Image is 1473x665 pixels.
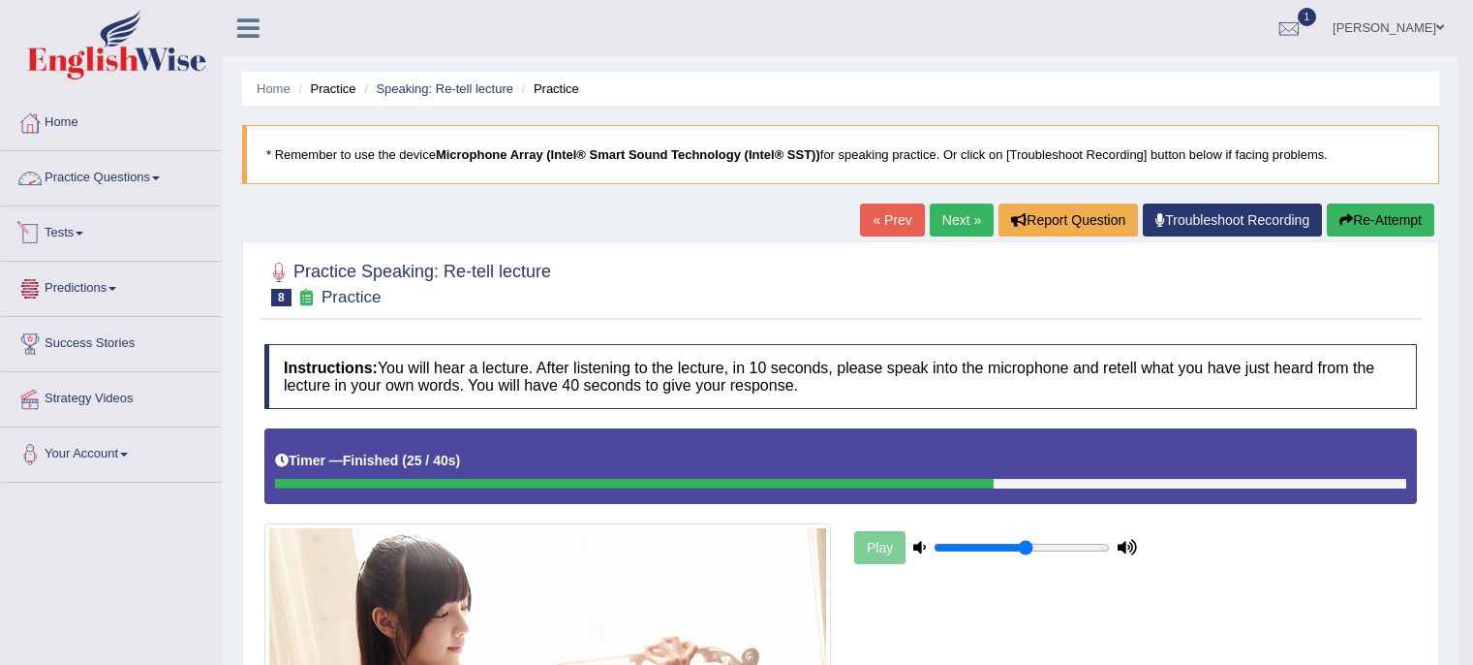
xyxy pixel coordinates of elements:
[1,151,222,200] a: Practice Questions
[1327,204,1434,237] button: Re-Attempt
[275,454,460,468] h5: Timer —
[322,288,381,306] small: Practice
[1,372,222,421] a: Strategy Videos
[264,258,551,306] h2: Practice Speaking: Re-tell lecture
[284,360,378,376] b: Instructions:
[242,125,1439,184] blockquote: * Remember to use the device for speaking practice. Or click on [Troubleshoot Recording] button b...
[407,453,456,468] b: 25 / 40s
[456,453,461,468] b: )
[1143,204,1322,237] a: Troubleshoot Recording
[930,204,994,237] a: Next »
[517,79,579,98] li: Practice
[293,79,355,98] li: Practice
[271,289,292,306] span: 8
[1,427,222,476] a: Your Account
[860,204,924,237] a: « Prev
[1,206,222,255] a: Tests
[402,453,407,468] b: (
[1,317,222,365] a: Success Stories
[436,147,820,162] b: Microphone Array (Intel® Smart Sound Technology (Intel® SST))
[1298,8,1317,26] span: 1
[998,204,1138,237] button: Report Question
[1,262,222,310] a: Predictions
[296,289,317,307] small: Exam occurring question
[264,344,1417,409] h4: You will hear a lecture. After listening to the lecture, in 10 seconds, please speak into the mic...
[376,81,513,96] a: Speaking: Re-tell lecture
[257,81,291,96] a: Home
[1,96,222,144] a: Home
[343,453,399,468] b: Finished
